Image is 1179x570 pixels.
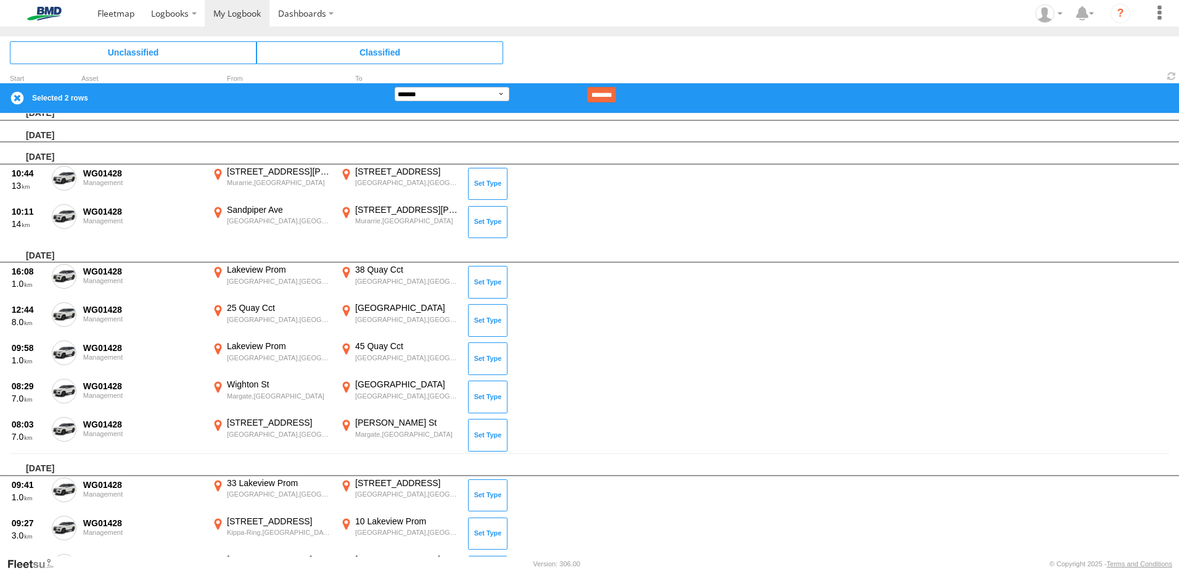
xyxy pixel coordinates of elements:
[12,355,45,366] div: 1.0
[355,528,459,537] div: [GEOGRAPHIC_DATA],[GEOGRAPHIC_DATA]
[355,166,459,177] div: [STREET_ADDRESS]
[12,431,45,442] div: 7.0
[338,341,461,376] label: Click to View Event Location
[468,266,507,298] button: Click to Set
[227,178,331,187] div: Murarrie,[GEOGRAPHIC_DATA]
[338,379,461,415] label: Click to View Event Location
[338,76,461,82] div: To
[227,217,331,225] div: [GEOGRAPHIC_DATA],[GEOGRAPHIC_DATA]
[338,516,461,551] label: Click to View Event Location
[355,277,459,286] div: [GEOGRAPHIC_DATA],[GEOGRAPHIC_DATA]
[83,206,203,217] div: WG01428
[83,277,203,284] div: Management
[227,204,331,215] div: Sandpiper Ave
[355,315,459,324] div: [GEOGRAPHIC_DATA],[GEOGRAPHIC_DATA]
[355,217,459,225] div: Murarrie,[GEOGRAPHIC_DATA]
[83,304,203,315] div: WG01428
[210,302,333,338] label: Click to View Event Location
[210,204,333,240] label: Click to View Event Location
[10,76,47,82] div: Click to Sort
[12,518,45,529] div: 09:27
[83,342,203,353] div: WG01428
[210,417,333,453] label: Click to View Event Location
[468,381,507,413] button: Click to Set
[12,316,45,328] div: 8.0
[12,168,45,179] div: 10:44
[355,430,459,439] div: Margate,[GEOGRAPHIC_DATA]
[83,217,203,225] div: Management
[83,315,203,323] div: Management
[83,518,203,529] div: WG01428
[355,204,459,215] div: [STREET_ADDRESS][PERSON_NAME]
[355,341,459,352] div: 45 Quay Cct
[338,477,461,513] label: Click to View Event Location
[257,41,503,64] span: Click to view Classified Trips
[83,392,203,399] div: Management
[338,417,461,453] label: Click to View Event Location
[210,379,333,415] label: Click to View Event Location
[227,277,331,286] div: [GEOGRAPHIC_DATA],[GEOGRAPHIC_DATA]
[12,7,76,20] img: bmd-logo.svg
[12,556,45,567] div: 08:51
[355,554,459,565] div: [STREET_ADDRESS]
[210,341,333,376] label: Click to View Event Location
[227,430,331,439] div: [GEOGRAPHIC_DATA],[GEOGRAPHIC_DATA]
[227,302,331,313] div: 25 Quay Cct
[355,302,459,313] div: [GEOGRAPHIC_DATA]
[83,529,203,536] div: Management
[338,204,461,240] label: Click to View Event Location
[227,264,331,275] div: Lakeview Prom
[81,76,205,82] div: Asset
[1107,560,1172,568] a: Terms and Conditions
[210,76,333,82] div: From
[12,266,45,277] div: 16:08
[10,91,25,105] label: Clear Selection
[227,554,331,565] div: [STREET_ADDRESS]
[12,206,45,217] div: 10:11
[227,528,331,537] div: Kippa-Ring,[GEOGRAPHIC_DATA]
[227,392,331,400] div: Margate,[GEOGRAPHIC_DATA]
[355,178,459,187] div: [GEOGRAPHIC_DATA],[GEOGRAPHIC_DATA]
[12,218,45,229] div: 14
[12,342,45,353] div: 09:58
[227,315,331,324] div: [GEOGRAPHIC_DATA],[GEOGRAPHIC_DATA]
[355,392,459,400] div: [GEOGRAPHIC_DATA],[GEOGRAPHIC_DATA]
[210,166,333,202] label: Click to View Event Location
[468,168,507,200] button: Click to Set
[83,266,203,277] div: WG01428
[12,304,45,315] div: 12:44
[338,264,461,300] label: Click to View Event Location
[210,516,333,551] label: Click to View Event Location
[355,490,459,498] div: [GEOGRAPHIC_DATA],[GEOGRAPHIC_DATA]
[12,278,45,289] div: 1.0
[12,180,45,191] div: 13
[227,477,331,489] div: 33 Lakeview Prom
[12,393,45,404] div: 7.0
[12,530,45,541] div: 3.0
[83,381,203,392] div: WG01428
[338,166,461,202] label: Click to View Event Location
[210,477,333,513] label: Click to View Event Location
[12,381,45,392] div: 08:29
[83,168,203,179] div: WG01428
[355,516,459,527] div: 10 Lakeview Prom
[12,419,45,430] div: 08:03
[355,477,459,489] div: [STREET_ADDRESS]
[12,479,45,490] div: 09:41
[533,560,580,568] div: Version: 306.00
[10,41,257,64] span: Click to view Unclassified Trips
[227,379,331,390] div: Wighton St
[227,341,331,352] div: Lakeview Prom
[227,417,331,428] div: [STREET_ADDRESS]
[83,419,203,430] div: WG01428
[210,264,333,300] label: Click to View Event Location
[1031,4,1067,23] div: Matthew Richardson
[7,558,64,570] a: Visit our Website
[468,342,507,374] button: Click to Set
[468,479,507,511] button: Click to Set
[83,353,203,361] div: Management
[1111,4,1130,23] i: ?
[83,556,203,567] div: WG01428
[468,206,507,238] button: Click to Set
[355,417,459,428] div: [PERSON_NAME] St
